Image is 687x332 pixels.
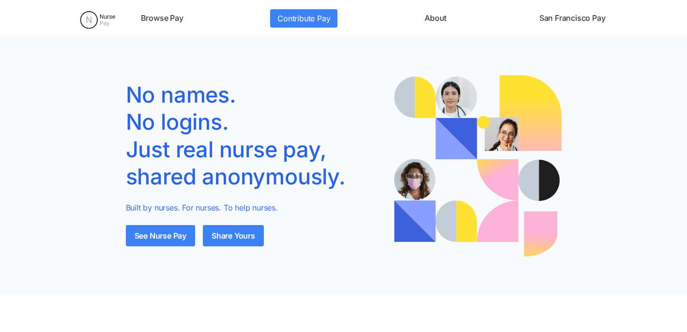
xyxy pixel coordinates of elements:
a: Browse Pay [137,9,187,28]
p: Built by nurses. For nurses. To help nurses. [126,202,380,213]
img: Illustration of a nurse with speech bubbles showing real pay quotes [394,75,562,257]
a: See Nurse Pay [126,225,195,246]
a: San Francisco Pay [535,9,610,28]
a: Share Yours [203,225,264,246]
h1: No names. No logins. Just real nurse pay, shared anonymously. [126,81,380,190]
a: Contribute Pay [270,9,337,28]
a: About [421,9,450,28]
